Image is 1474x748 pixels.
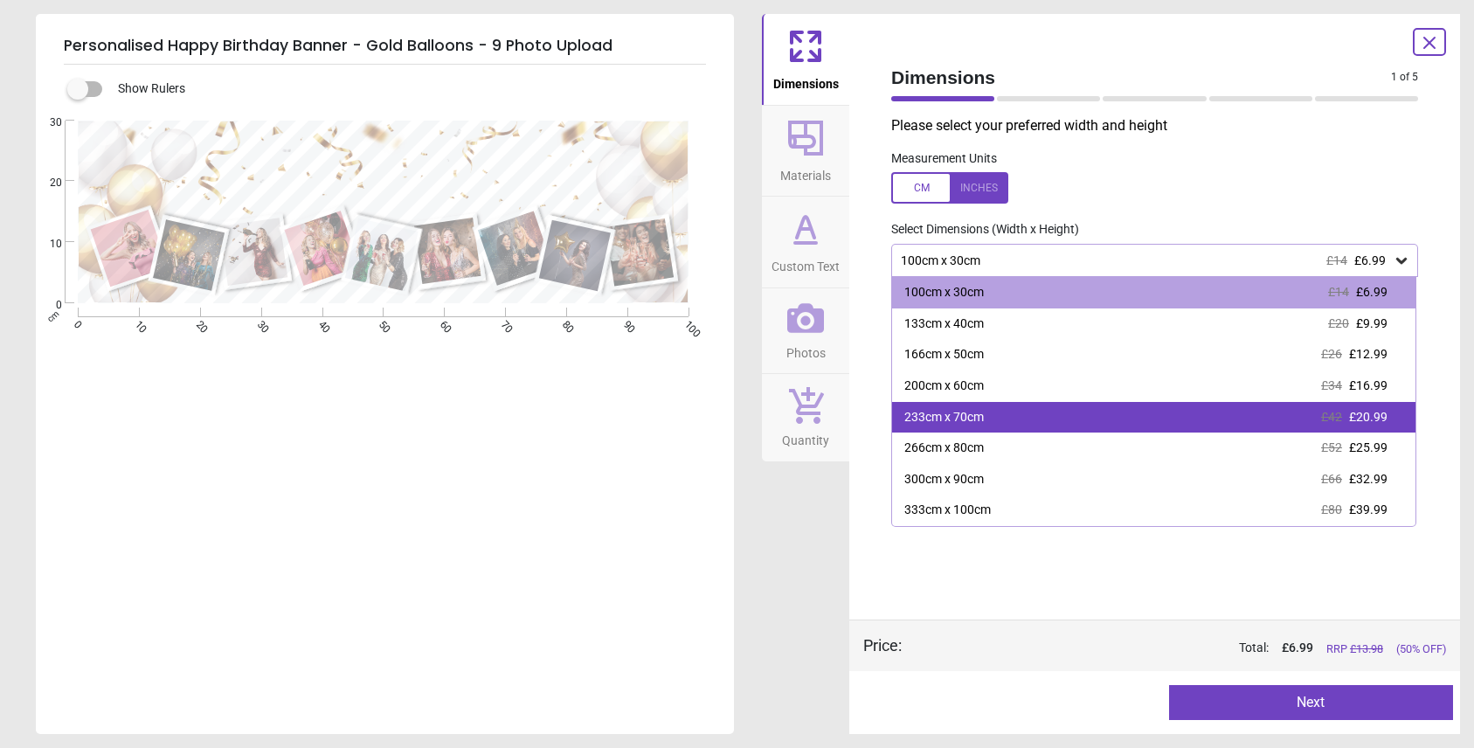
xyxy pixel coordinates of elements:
[904,284,984,301] div: 100cm x 30cm
[1289,641,1313,654] span: 6.99
[904,440,984,457] div: 266cm x 80cm
[1169,685,1454,720] button: Next
[78,79,734,100] div: Show Rulers
[29,176,62,190] span: 20
[786,336,826,363] span: Photos
[762,197,849,287] button: Custom Text
[899,253,1393,268] div: 100cm x 30cm
[29,237,62,252] span: 10
[904,346,984,364] div: 166cm x 50cm
[772,250,840,276] span: Custom Text
[1321,502,1342,516] span: £80
[1349,502,1387,516] span: £39.99
[1328,316,1349,330] span: £20
[29,298,62,313] span: 0
[762,288,849,374] button: Photos
[1321,472,1342,486] span: £66
[762,106,849,197] button: Materials
[904,315,984,333] div: 133cm x 40cm
[904,409,984,426] div: 233cm x 70cm
[928,640,1446,657] div: Total:
[64,28,706,65] h5: Personalised Happy Birthday Banner - Gold Balloons - 9 Photo Upload
[891,116,1432,135] p: Please select your preferred width and height
[1326,253,1347,267] span: £14
[1391,70,1418,85] span: 1 of 5
[1326,641,1383,657] span: RRP
[1282,640,1313,657] span: £
[762,374,849,461] button: Quantity
[782,424,829,450] span: Quantity
[863,634,902,656] div: Price :
[1350,642,1383,655] span: £ 13.98
[1321,410,1342,424] span: £42
[891,65,1391,90] span: Dimensions
[1321,378,1342,392] span: £34
[1396,641,1446,657] span: (50% OFF)
[1349,472,1387,486] span: £32.99
[877,221,1079,239] label: Select Dimensions (Width x Height)
[29,115,62,130] span: 30
[904,502,991,519] div: 333cm x 100cm
[1321,347,1342,361] span: £26
[904,471,984,488] div: 300cm x 90cm
[780,159,831,185] span: Materials
[1328,285,1349,299] span: £14
[1349,410,1387,424] span: £20.99
[1349,347,1387,361] span: £12.99
[773,67,839,93] span: Dimensions
[1321,440,1342,454] span: £52
[891,150,997,168] label: Measurement Units
[1354,253,1386,267] span: £6.99
[1356,316,1387,330] span: £9.99
[904,377,984,395] div: 200cm x 60cm
[1349,378,1387,392] span: £16.99
[762,14,849,105] button: Dimensions
[1356,285,1387,299] span: £6.99
[1349,440,1387,454] span: £25.99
